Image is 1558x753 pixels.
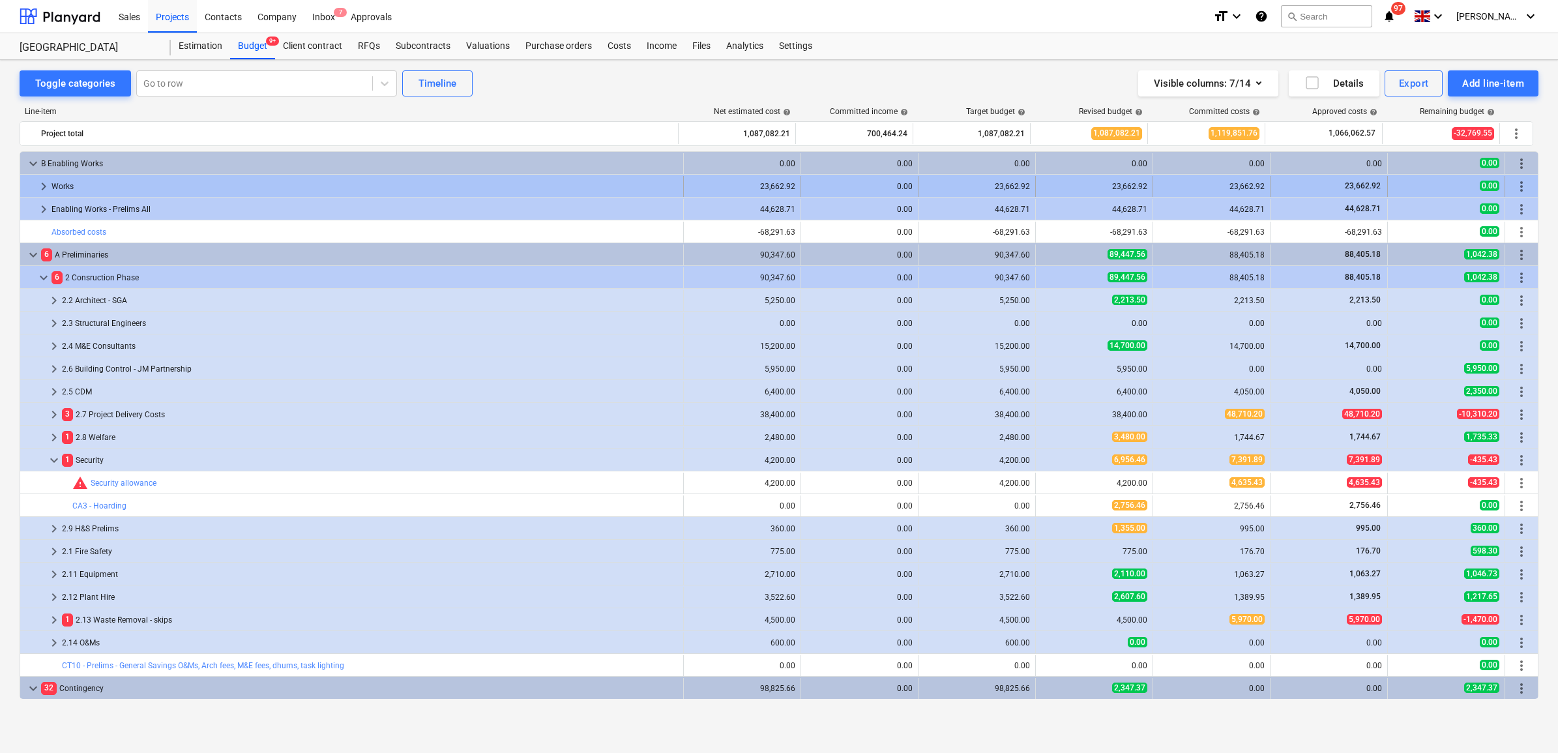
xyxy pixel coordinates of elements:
div: 0.00 [806,661,913,670]
div: -68,291.63 [1276,228,1382,237]
div: 5,950.00 [1041,364,1147,374]
span: 0.00 [1480,660,1499,670]
button: Add line-item [1448,70,1538,96]
span: 1,119,851.76 [1209,127,1259,140]
span: More actions [1514,681,1529,696]
span: keyboard_arrow_right [46,612,62,628]
div: 90,347.60 [924,250,1030,259]
div: 44,628.71 [924,205,1030,214]
div: 0.00 [806,228,913,237]
div: 0.00 [1158,638,1265,647]
div: 3,522.60 [924,593,1030,602]
div: 0.00 [1158,364,1265,374]
span: keyboard_arrow_down [36,270,51,286]
span: More actions [1514,452,1529,468]
span: More actions [1514,589,1529,605]
div: 2.5 CDM [62,381,678,402]
button: Details [1289,70,1379,96]
div: 14,700.00 [1158,342,1265,351]
div: -68,291.63 [924,228,1030,237]
div: 1,744.67 [1158,433,1265,442]
div: 0.00 [806,159,913,168]
div: -68,291.63 [1041,228,1147,237]
a: Absorbed costs [51,228,106,237]
div: 23,662.92 [924,182,1030,191]
span: 2,607.60 [1112,591,1147,602]
div: 88,405.18 [1158,273,1265,282]
button: Toggle categories [20,70,131,96]
span: 2,756.46 [1348,501,1382,510]
a: Client contract [275,33,350,59]
span: 7,391.89 [1229,454,1265,465]
span: More actions [1514,498,1529,514]
span: 0.00 [1480,317,1499,328]
div: 2.7 Project Delivery Costs [62,404,678,425]
div: 0.00 [806,638,913,647]
span: -1,470.00 [1462,614,1499,625]
span: help [1367,108,1377,116]
span: keyboard_arrow_down [46,452,62,468]
div: Details [1304,75,1364,92]
div: Purchase orders [518,33,600,59]
div: Settings [771,33,820,59]
div: 0.00 [806,615,913,625]
div: 0.00 [806,593,913,602]
div: Visible columns : 7/14 [1154,75,1263,92]
div: 600.00 [689,638,795,647]
div: 0.00 [806,364,913,374]
div: 2.11 Equipment [62,564,678,585]
div: 4,500.00 [689,615,795,625]
div: -68,291.63 [1158,228,1265,237]
div: 0.00 [1041,319,1147,328]
span: More actions [1514,270,1529,286]
a: Files [684,33,718,59]
div: 0.00 [806,296,913,305]
a: Costs [600,33,639,59]
span: keyboard_arrow_right [46,384,62,400]
span: 2,213.50 [1348,295,1382,304]
div: 44,628.71 [1041,205,1147,214]
div: 1,389.95 [1158,593,1265,602]
span: 1,355.00 [1112,523,1147,533]
span: 360.00 [1471,523,1499,533]
span: 9+ [266,37,279,46]
div: 176.70 [1158,547,1265,556]
a: Security allowance [91,479,156,488]
div: 0.00 [1158,319,1265,328]
span: More actions [1514,407,1529,422]
div: 44,628.71 [1158,205,1265,214]
span: More actions [1514,635,1529,651]
div: Net estimated cost [714,107,791,116]
span: 0.00 [1480,158,1499,168]
span: help [1132,108,1143,116]
div: 88,405.18 [1158,250,1265,259]
div: 0.00 [689,661,795,670]
div: 0.00 [806,273,913,282]
span: 176.70 [1355,546,1382,555]
span: More actions [1514,544,1529,559]
span: keyboard_arrow_right [46,521,62,537]
span: More actions [1514,475,1529,491]
div: Project total [41,123,673,144]
span: 88,405.18 [1344,273,1382,282]
div: 2.8 Welfare [62,427,678,448]
span: 48,710.20 [1342,409,1382,419]
div: 6,400.00 [689,387,795,396]
div: 0.00 [806,433,913,442]
div: 0.00 [1276,319,1382,328]
span: 0.00 [1480,500,1499,510]
div: 775.00 [689,547,795,556]
div: 0.00 [924,159,1030,168]
div: RFQs [350,33,388,59]
span: -435.43 [1468,477,1499,488]
span: keyboard_arrow_down [25,156,41,171]
span: 1 [62,454,73,466]
div: 2,213.50 [1158,296,1265,305]
span: More actions [1514,612,1529,628]
span: 23,662.92 [1344,181,1382,190]
span: -32,769.55 [1452,127,1494,140]
span: More actions [1508,126,1524,141]
span: -435.43 [1468,454,1499,465]
span: More actions [1514,384,1529,400]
